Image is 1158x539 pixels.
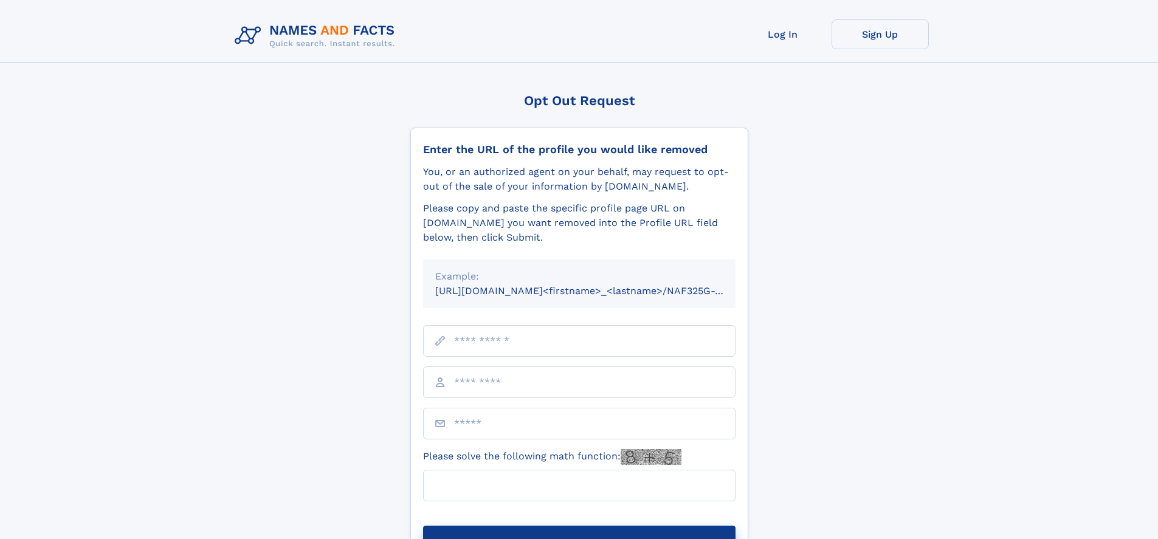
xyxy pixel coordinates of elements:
[423,449,681,465] label: Please solve the following math function:
[832,19,929,49] a: Sign Up
[423,143,736,156] div: Enter the URL of the profile you would like removed
[734,19,832,49] a: Log In
[435,285,759,297] small: [URL][DOMAIN_NAME]<firstname>_<lastname>/NAF325G-xxxxxxxx
[435,269,723,284] div: Example:
[423,165,736,194] div: You, or an authorized agent on your behalf, may request to opt-out of the sale of your informatio...
[230,19,405,52] img: Logo Names and Facts
[410,93,748,108] div: Opt Out Request
[423,201,736,245] div: Please copy and paste the specific profile page URL on [DOMAIN_NAME] you want removed into the Pr...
